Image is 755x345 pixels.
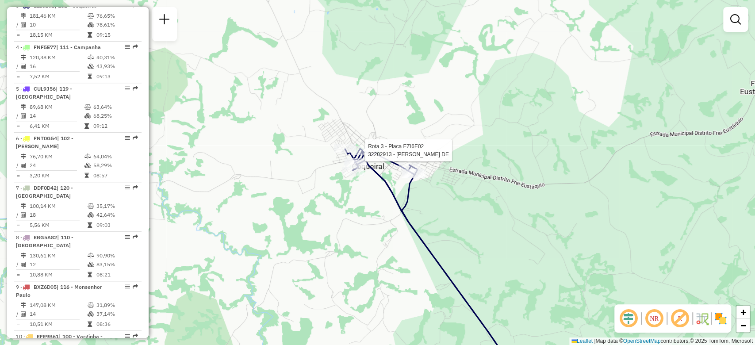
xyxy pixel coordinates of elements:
[84,163,91,168] i: % de utilização da cubagem
[623,338,661,344] a: OpenStreetMap
[29,320,87,329] td: 10,51 KM
[644,308,665,329] span: Ocultar NR
[34,284,57,290] span: BXZ6D05
[16,62,20,71] td: /
[96,62,138,71] td: 43,93%
[93,152,138,161] td: 64,04%
[96,310,138,318] td: 37,14%
[21,303,26,308] i: Distância Total
[84,154,91,159] i: % de utilização do peso
[34,234,57,241] span: EBG5A82
[16,31,20,39] td: =
[96,53,138,62] td: 40,31%
[21,22,26,27] i: Total de Atividades
[21,311,26,317] i: Total de Atividades
[21,55,26,60] i: Distância Total
[569,337,755,345] div: Map data © contributors,© 2025 TomTom, Microsoft
[29,251,87,260] td: 130,61 KM
[695,311,709,326] img: Fluxo de ruas
[16,221,20,230] td: =
[125,284,130,289] em: Opções
[29,161,84,170] td: 24
[16,85,72,100] span: | 119 - [GEOGRAPHIC_DATA]
[21,262,26,267] i: Total de Atividades
[16,171,20,180] td: =
[84,173,89,178] i: Tempo total em rota
[16,111,20,120] td: /
[29,171,84,180] td: 3,20 KM
[34,85,56,92] span: CUL9J56
[93,103,138,111] td: 63,64%
[21,203,26,209] i: Distância Total
[37,333,59,340] span: EFE9B61
[125,333,130,339] em: Opções
[88,222,92,228] i: Tempo total em rota
[34,135,57,142] span: FNT0G54
[21,212,26,218] i: Total de Atividades
[29,111,84,120] td: 14
[88,22,94,27] i: % de utilização da cubagem
[16,184,73,199] span: | 120 - [GEOGRAPHIC_DATA]
[125,86,130,91] em: Opções
[16,284,102,298] span: | 116 - Monsenhor Paulo
[96,251,138,260] td: 90,90%
[29,310,87,318] td: 14
[740,320,746,331] span: −
[16,44,101,50] span: 4 -
[727,11,744,28] a: Exibir filtros
[125,44,130,50] em: Opções
[125,135,130,141] em: Opções
[21,64,26,69] i: Total de Atividades
[29,221,87,230] td: 5,56 KM
[96,270,138,279] td: 08:21
[21,13,26,19] i: Distância Total
[88,74,92,79] i: Tempo total em rota
[125,185,130,190] em: Opções
[133,185,138,190] em: Rota exportada
[21,253,26,258] i: Distância Total
[96,72,138,81] td: 09:13
[34,44,56,50] span: FNF5E77
[96,301,138,310] td: 31,89%
[16,2,96,9] span: 3 -
[29,260,87,269] td: 12
[88,203,94,209] i: % de utilização do peso
[29,202,87,211] td: 100,14 KM
[21,163,26,168] i: Total de Atividades
[16,20,20,29] td: /
[21,104,26,110] i: Distância Total
[16,135,73,149] span: 6 -
[133,44,138,50] em: Rota exportada
[29,270,87,279] td: 10,88 KM
[88,253,94,258] i: % de utilização do peso
[29,301,87,310] td: 147,08 KM
[16,122,20,130] td: =
[96,320,138,329] td: 08:36
[16,72,20,81] td: =
[16,320,20,329] td: =
[84,104,91,110] i: % de utilização do peso
[669,308,690,329] span: Exibir rótulo
[96,221,138,230] td: 09:03
[571,338,593,344] a: Leaflet
[96,260,138,269] td: 83,15%
[84,123,89,129] i: Tempo total em rota
[736,319,750,332] a: Zoom out
[88,13,94,19] i: % de utilização do peso
[29,103,84,111] td: 89,68 KM
[16,270,20,279] td: =
[16,284,102,298] span: 9 -
[133,135,138,141] em: Rota exportada
[88,212,94,218] i: % de utilização da cubagem
[618,308,639,329] span: Ocultar deslocamento
[16,161,20,170] td: /
[133,86,138,91] em: Rota exportada
[133,333,138,339] em: Rota exportada
[16,234,73,249] span: | 110 - [GEOGRAPHIC_DATA]
[29,11,87,20] td: 181,46 KM
[34,184,57,191] span: DDF0D42
[88,303,94,308] i: % de utilização do peso
[16,211,20,219] td: /
[96,202,138,211] td: 35,17%
[713,311,728,326] img: Exibir/Ocultar setores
